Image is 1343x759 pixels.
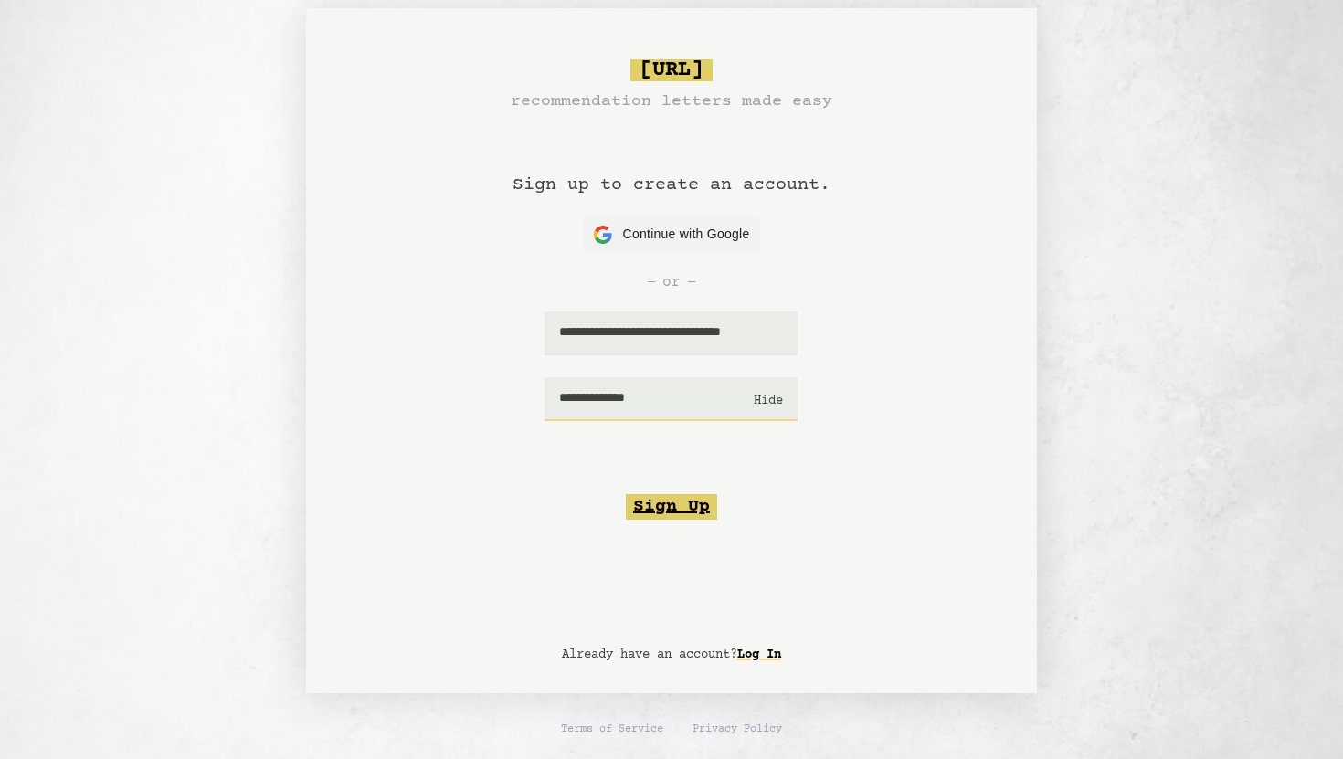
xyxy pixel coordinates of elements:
button: Hide [754,392,783,410]
span: Continue with Google [623,225,750,244]
a: Log In [737,640,781,669]
button: Continue with Google [583,216,761,253]
span: or [662,271,681,293]
a: Terms of Service [561,722,663,737]
span: [URL] [630,59,713,81]
a: Privacy Policy [693,722,782,737]
h1: Sign up to create an account. [513,114,830,216]
button: Sign Up [626,494,717,520]
p: Already have an account? [562,646,781,664]
h3: recommendation letters made easy [511,89,832,114]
